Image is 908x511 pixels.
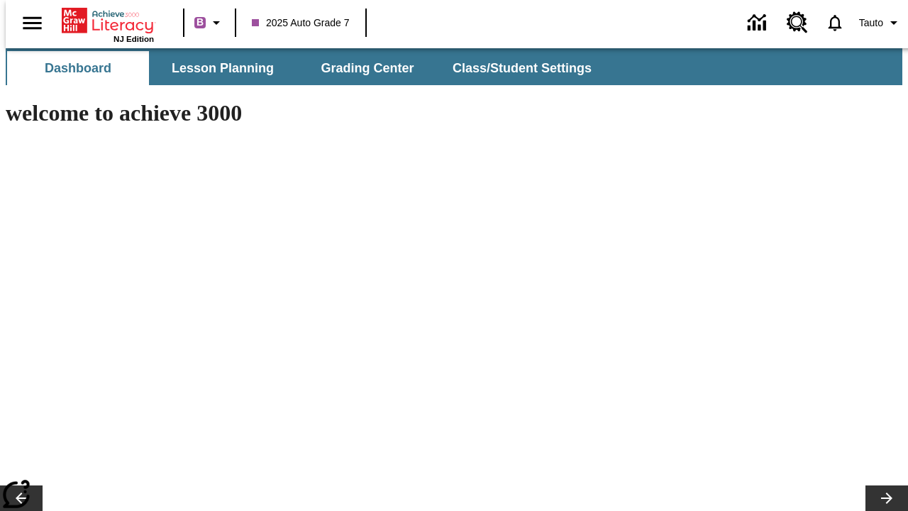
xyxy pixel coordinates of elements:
div: SubNavbar [6,48,902,85]
a: Home [62,6,154,35]
div: Home [62,5,154,43]
button: Lesson carousel, Next [865,485,908,511]
span: B [196,13,204,31]
span: Lesson Planning [172,60,274,77]
span: Class/Student Settings [453,60,592,77]
button: Profile/Settings [853,10,908,35]
span: 2025 Auto Grade 7 [252,16,350,31]
button: Class/Student Settings [441,51,603,85]
span: NJ Edition [113,35,154,43]
button: Dashboard [7,51,149,85]
span: Grading Center [321,60,414,77]
button: Boost Class color is purple. Change class color [189,10,231,35]
a: Notifications [816,4,853,41]
span: Tauto [859,16,883,31]
h1: welcome to achieve 3000 [6,100,619,126]
div: SubNavbar [6,51,604,85]
button: Open side menu [11,2,53,44]
span: Dashboard [45,60,111,77]
button: Grading Center [297,51,438,85]
a: Data Center [739,4,778,43]
button: Lesson Planning [152,51,294,85]
a: Resource Center, Will open in new tab [778,4,816,42]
